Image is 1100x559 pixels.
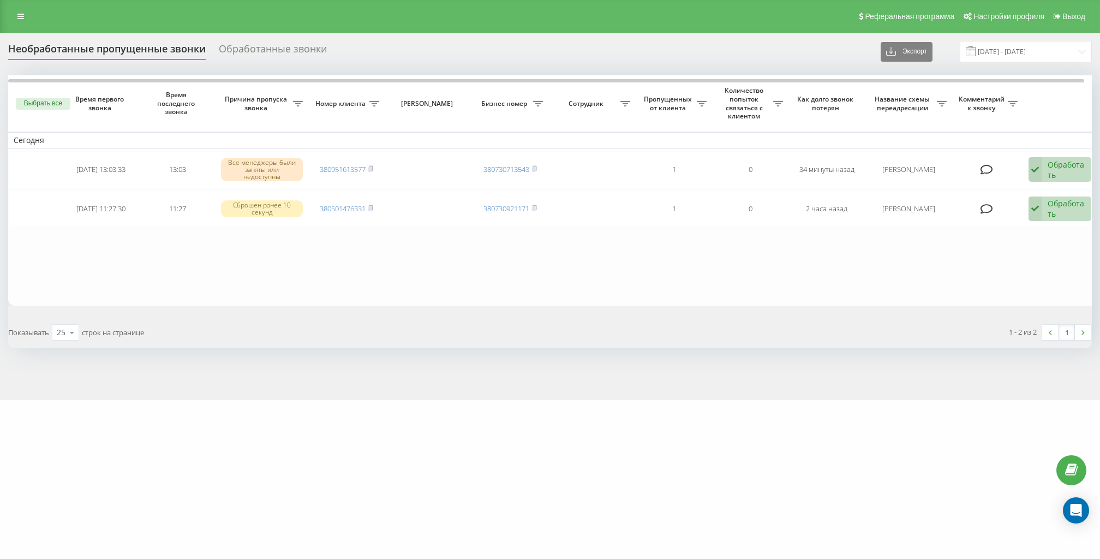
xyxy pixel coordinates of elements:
[82,328,144,337] span: строк на странице
[219,43,327,60] div: Обработанные звонки
[139,191,216,228] td: 11:27
[1063,497,1089,524] div: Open Intercom Messenger
[148,91,207,116] span: Время последнего звонка
[221,95,293,112] span: Причина пропуска звонка
[797,95,856,112] span: Как долго звонок потерян
[320,164,366,174] a: 380951613577
[1062,12,1085,21] span: Выход
[636,191,712,228] td: 1
[865,151,952,188] td: [PERSON_NAME]
[394,99,463,108] span: [PERSON_NAME]
[221,158,303,182] div: Все менеджеры были заняты или недоступны
[712,151,788,188] td: 0
[16,98,70,110] button: Выбрать все
[712,191,788,228] td: 0
[63,151,139,188] td: [DATE] 13:03:33
[63,191,139,228] td: [DATE] 11:27:30
[1009,326,1037,337] div: 1 - 2 из 2
[641,95,697,112] span: Пропущенных от клиента
[1048,159,1085,180] div: Обработать
[139,151,216,188] td: 13:03
[718,86,773,120] span: Количество попыток связаться с клиентом
[788,191,865,228] td: 2 часа назад
[554,99,620,108] span: Сотрудник
[483,204,529,213] a: 380730921171
[483,164,529,174] a: 380730713543
[221,200,303,217] div: Сброшен ранее 10 секунд
[636,151,712,188] td: 1
[865,12,954,21] span: Реферальная программа
[8,328,49,337] span: Показывать
[1059,325,1075,340] a: 1
[8,43,206,60] div: Необработанные пропущенные звонки
[881,42,932,62] button: Экспорт
[870,95,937,112] span: Название схемы переадресации
[1048,198,1085,219] div: Обработать
[8,132,1099,148] td: Сегодня
[320,204,366,213] a: 380501476331
[71,95,130,112] span: Время первого звонка
[958,95,1008,112] span: Комментарий к звонку
[788,151,865,188] td: 34 минуты назад
[57,327,65,338] div: 25
[865,191,952,228] td: [PERSON_NAME]
[314,99,369,108] span: Номер клиента
[477,99,533,108] span: Бизнес номер
[973,12,1044,21] span: Настройки профиля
